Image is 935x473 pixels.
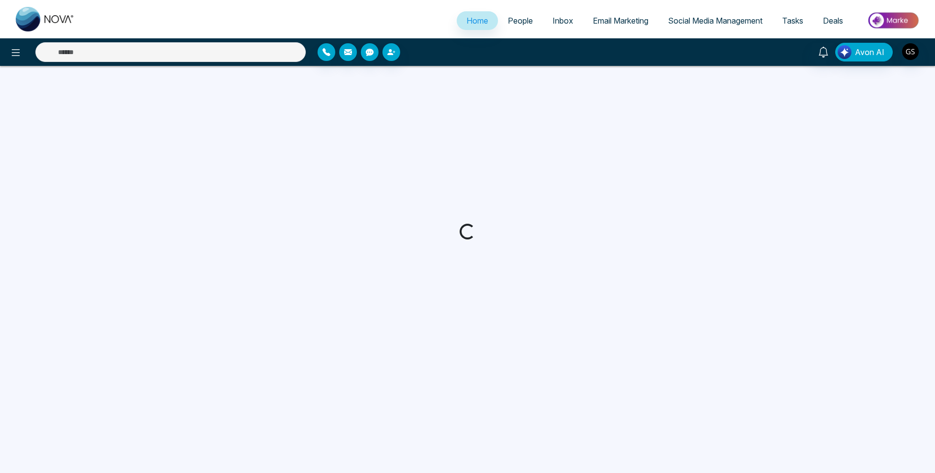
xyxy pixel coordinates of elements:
a: Deals [813,11,853,30]
a: People [498,11,543,30]
a: Tasks [772,11,813,30]
span: Email Marketing [593,16,648,26]
a: Home [457,11,498,30]
a: Social Media Management [658,11,772,30]
button: Avon AI [835,43,893,61]
span: People [508,16,533,26]
span: Social Media Management [668,16,762,26]
span: Inbox [553,16,573,26]
a: Email Marketing [583,11,658,30]
img: Nova CRM Logo [16,7,75,31]
span: Home [467,16,488,26]
span: Tasks [782,16,803,26]
img: Market-place.gif [858,9,929,31]
img: Lead Flow [838,45,851,59]
a: Inbox [543,11,583,30]
span: Deals [823,16,843,26]
span: Avon AI [855,46,884,58]
img: User Avatar [902,43,919,60]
